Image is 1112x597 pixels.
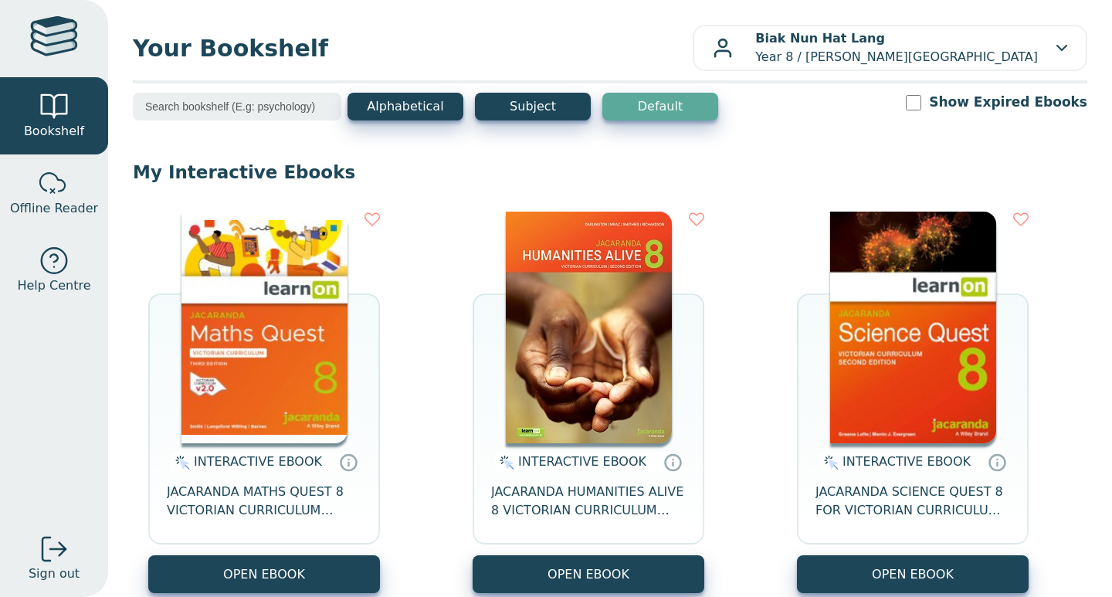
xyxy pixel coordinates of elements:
[167,483,361,520] span: JACARANDA MATHS QUEST 8 VICTORIAN CURRICULUM LEARNON EBOOK 3E
[755,31,885,46] b: Biak Nun Hat Lang
[473,555,704,593] button: OPEN EBOOK
[819,453,839,472] img: interactive.svg
[29,565,80,583] span: Sign out
[506,212,672,443] img: bee2d5d4-7b91-e911-a97e-0272d098c78b.jpg
[133,93,341,120] input: Search bookshelf (E.g: psychology)
[17,276,90,295] span: Help Centre
[491,483,686,520] span: JACARANDA HUMANITIES ALIVE 8 VICTORIAN CURRICULUM LEARNON EBOOK 2E
[475,93,591,120] button: Subject
[602,93,718,120] button: Default
[663,453,682,471] a: Interactive eBooks are accessed online via the publisher’s portal. They contain interactive resou...
[181,212,347,443] img: c004558a-e884-43ec-b87a-da9408141e80.jpg
[830,212,996,443] img: fffb2005-5288-ea11-a992-0272d098c78b.png
[815,483,1010,520] span: JACARANDA SCIENCE QUEST 8 FOR VICTORIAN CURRICULUM LEARNON 2E EBOOK
[988,453,1006,471] a: Interactive eBooks are accessed online via the publisher’s portal. They contain interactive resou...
[755,29,1038,66] p: Year 8 / [PERSON_NAME][GEOGRAPHIC_DATA]
[797,555,1029,593] button: OPEN EBOOK
[339,453,358,471] a: Interactive eBooks are accessed online via the publisher’s portal. They contain interactive resou...
[24,122,84,141] span: Bookshelf
[194,454,322,469] span: INTERACTIVE EBOOK
[133,161,1087,184] p: My Interactive Ebooks
[148,555,380,593] button: OPEN EBOOK
[347,93,463,120] button: Alphabetical
[693,25,1087,71] button: Biak Nun Hat LangYear 8 / [PERSON_NAME][GEOGRAPHIC_DATA]
[133,31,693,66] span: Your Bookshelf
[10,199,98,218] span: Offline Reader
[495,453,514,472] img: interactive.svg
[171,453,190,472] img: interactive.svg
[842,454,971,469] span: INTERACTIVE EBOOK
[518,454,646,469] span: INTERACTIVE EBOOK
[929,93,1087,112] label: Show Expired Ebooks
